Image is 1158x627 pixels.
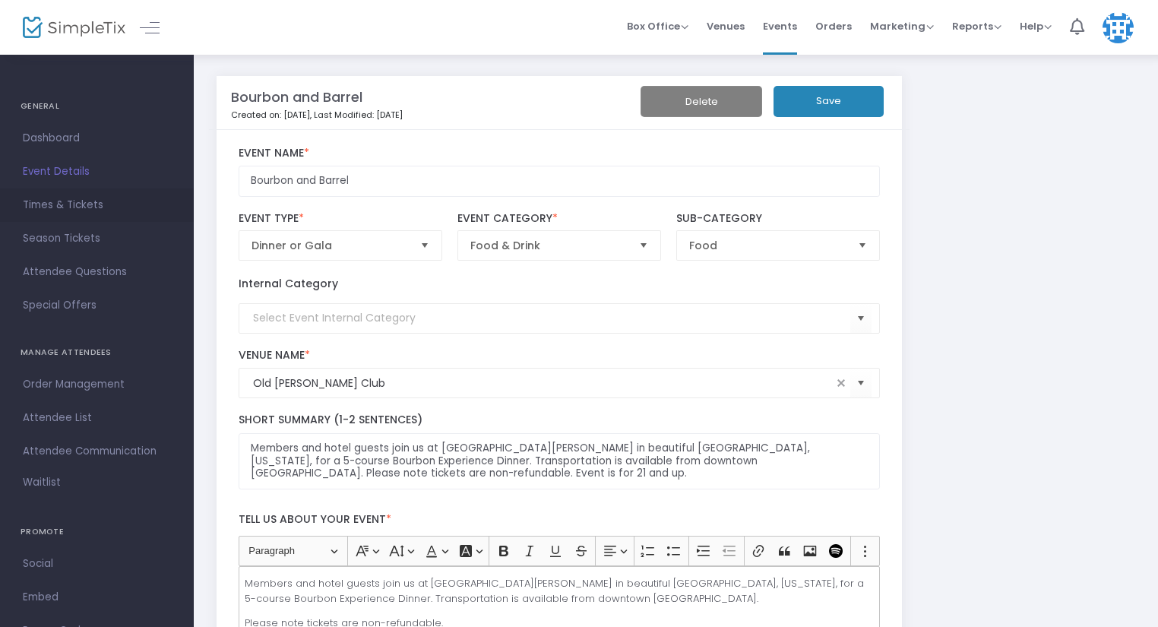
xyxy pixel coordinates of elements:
[231,109,669,122] p: Created on: [DATE]
[310,109,403,121] span: , Last Modified: [DATE]
[231,505,887,536] label: Tell us about your event
[815,7,852,46] span: Orders
[850,302,872,334] button: Select
[414,231,435,260] button: Select
[1020,19,1052,33] span: Help
[676,212,881,226] label: Sub-Category
[850,368,872,399] button: Select
[689,238,846,253] span: Food
[239,349,881,363] label: Venue Name
[21,91,173,122] h4: GENERAL
[763,7,797,46] span: Events
[231,87,362,107] m-panel-title: Bourbon and Barrel
[633,231,654,260] button: Select
[952,19,1001,33] span: Reports
[23,408,171,428] span: Attendee List
[239,536,881,566] div: Editor toolbar
[23,475,61,490] span: Waitlist
[253,310,851,326] input: Select Event Internal Category
[470,238,628,253] span: Food & Drink
[23,229,171,249] span: Season Tickets
[707,7,745,46] span: Venues
[239,276,338,292] label: Internal Category
[242,540,344,563] button: Paragraph
[832,374,850,392] span: clear
[23,587,171,607] span: Embed
[252,238,409,253] span: Dinner or Gala
[239,212,443,226] label: Event Type
[23,195,171,215] span: Times & Tickets
[21,337,173,368] h4: MANAGE ATTENDEES
[23,296,171,315] span: Special Offers
[245,576,873,606] p: Members and hotel guests join us at [GEOGRAPHIC_DATA][PERSON_NAME] in beautiful [GEOGRAPHIC_DATA]...
[23,442,171,461] span: Attendee Communication
[21,517,173,547] h4: PROMOTE
[239,147,881,160] label: Event Name
[239,412,422,427] span: Short Summary (1-2 Sentences)
[23,375,171,394] span: Order Management
[23,554,171,574] span: Social
[641,86,762,117] button: Delete
[774,86,884,117] button: Save
[248,542,327,560] span: Paragraph
[852,231,873,260] button: Select
[23,162,171,182] span: Event Details
[23,262,171,282] span: Attendee Questions
[239,166,881,197] input: Enter Event Name
[23,128,171,148] span: Dashboard
[870,19,934,33] span: Marketing
[627,19,688,33] span: Box Office
[457,212,662,226] label: Event Category
[253,375,833,391] input: Select Venue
